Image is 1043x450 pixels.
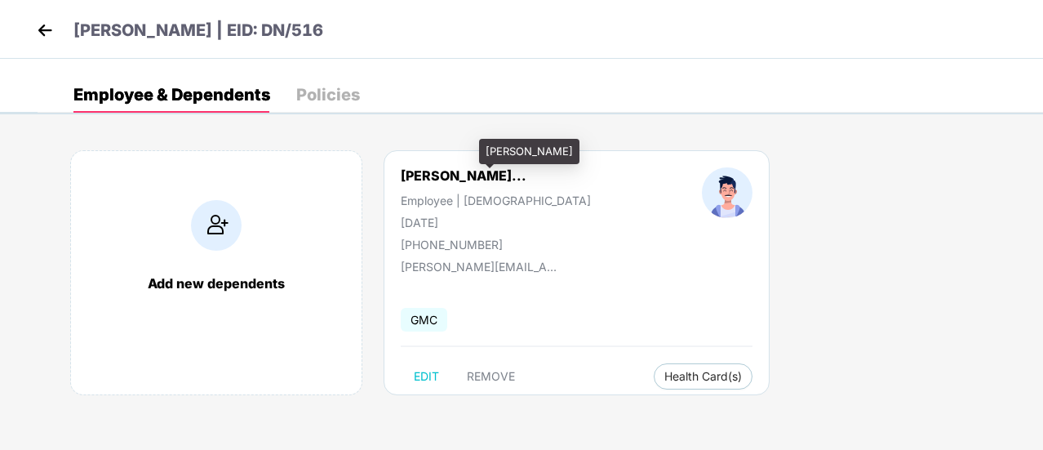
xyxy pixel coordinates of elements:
[401,363,452,390] button: EDIT
[191,200,242,251] img: addIcon
[401,238,591,252] div: [PHONE_NUMBER]
[414,370,439,383] span: EDIT
[73,87,270,103] div: Employee & Dependents
[702,167,752,218] img: profileImage
[401,194,591,207] div: Employee | [DEMOGRAPHIC_DATA]
[664,372,742,381] span: Health Card(s)
[33,18,57,42] img: back
[467,370,515,383] span: REMOVE
[73,18,323,43] p: [PERSON_NAME] | EID: DN/516
[401,308,447,332] span: GMC
[454,363,528,390] button: REMOVE
[654,363,752,390] button: Health Card(s)
[401,260,564,274] div: [PERSON_NAME][EMAIL_ADDRESS][DOMAIN_NAME]
[401,216,591,229] div: [DATE]
[479,139,579,165] div: [PERSON_NAME]
[296,87,360,103] div: Policies
[87,275,345,292] div: Add new dependents
[401,167,526,184] div: [PERSON_NAME]...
